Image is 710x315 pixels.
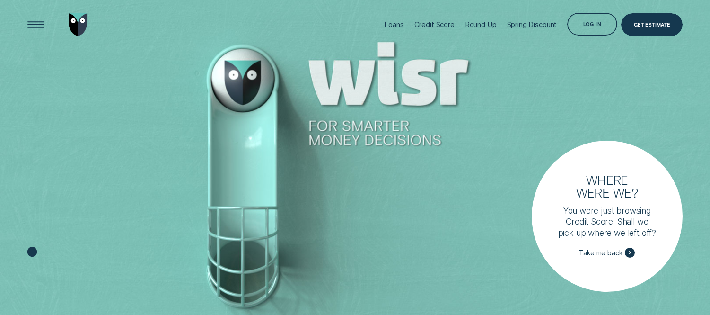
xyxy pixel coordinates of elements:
[567,13,617,35] button: Log in
[414,20,455,29] div: Credit Score
[579,249,622,257] span: Take me back
[570,173,644,198] h3: Where were we?
[621,13,683,36] a: Get Estimate
[25,13,47,36] button: Open Menu
[507,20,557,29] div: Spring Discount
[557,205,657,239] p: You were just browsing Credit Score. Shall we pick up where we left off?
[465,20,497,29] div: Round Up
[384,20,403,29] div: Loans
[69,13,88,36] img: Wisr
[532,141,683,292] a: Where were we?You were just browsing Credit Score. Shall we pick up where we left off?Take me back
